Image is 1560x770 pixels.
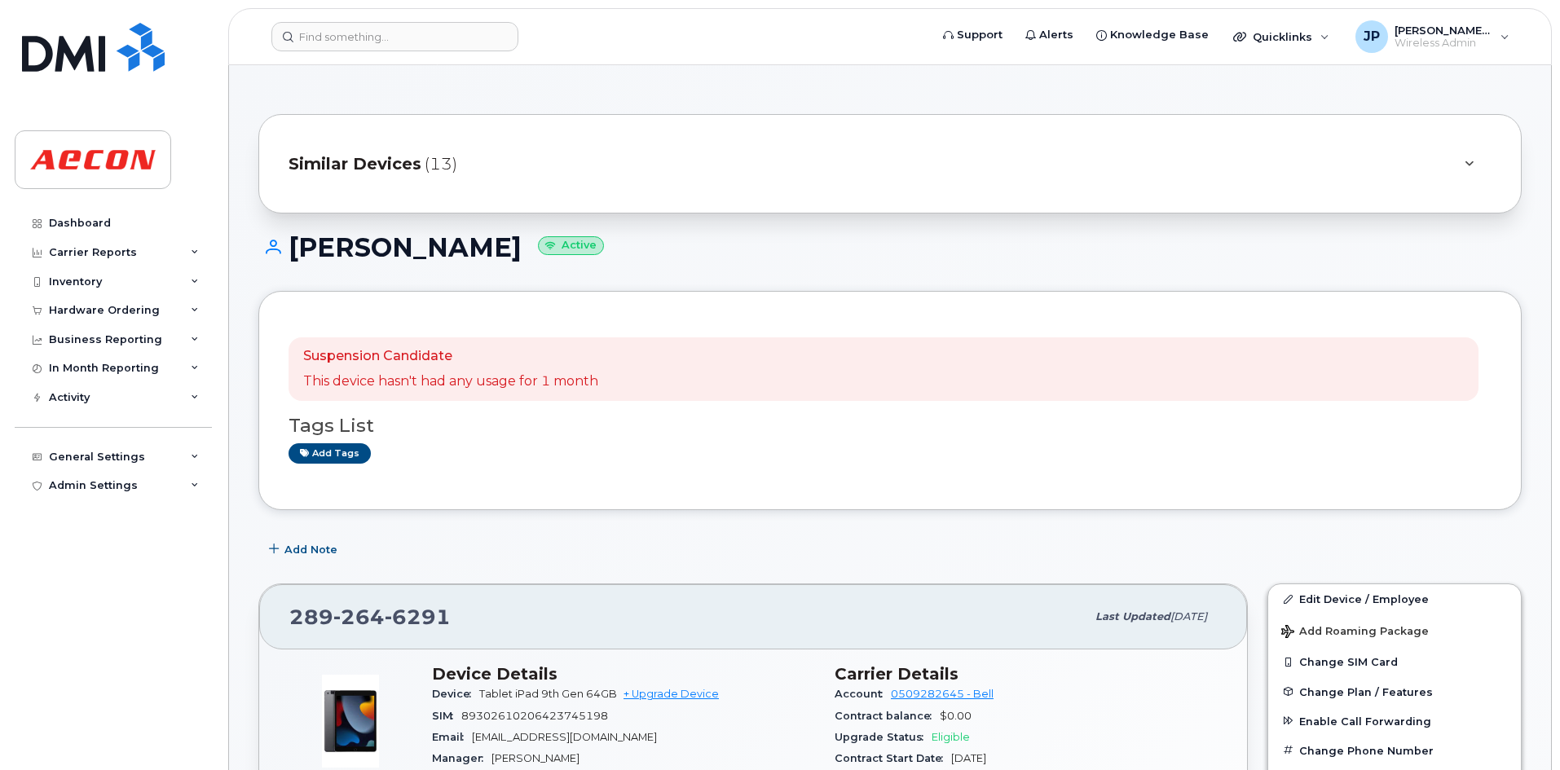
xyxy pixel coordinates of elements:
[940,710,972,722] span: $0.00
[1268,647,1521,676] button: Change SIM Card
[1268,677,1521,706] button: Change Plan / Features
[303,372,598,391] p: This device hasn't had any usage for 1 month
[538,236,604,255] small: Active
[1299,685,1433,697] span: Change Plan / Features
[1281,625,1429,640] span: Add Roaming Package
[432,752,491,764] span: Manager
[333,605,385,629] span: 264
[289,416,1492,436] h3: Tags List
[479,688,617,700] span: Tablet iPad 9th Gen 64GB
[1268,584,1521,614] a: Edit Device / Employee
[835,731,932,743] span: Upgrade Status
[432,731,472,743] span: Email
[491,752,579,764] span: [PERSON_NAME]
[432,710,461,722] span: SIM
[1299,715,1431,727] span: Enable Call Forwarding
[891,688,994,700] a: 0509282645 - Bell
[932,731,970,743] span: Eligible
[951,752,986,764] span: [DATE]
[1170,610,1207,623] span: [DATE]
[624,688,719,700] a: + Upgrade Device
[302,672,399,770] img: image20231002-3703462-c5m3jd.jpeg
[461,710,608,722] span: 89302610206423745198
[432,664,815,684] h3: Device Details
[303,347,598,366] p: Suspension Candidate
[425,152,457,176] span: (13)
[835,664,1218,684] h3: Carrier Details
[835,752,951,764] span: Contract Start Date
[289,443,371,464] a: Add tags
[835,710,940,722] span: Contract balance
[258,233,1522,262] h1: [PERSON_NAME]
[835,688,891,700] span: Account
[1268,614,1521,647] button: Add Roaming Package
[284,542,337,557] span: Add Note
[258,535,351,564] button: Add Note
[1268,736,1521,765] button: Change Phone Number
[432,688,479,700] span: Device
[1268,706,1521,736] button: Enable Call Forwarding
[385,605,451,629] span: 6291
[289,152,421,176] span: Similar Devices
[1095,610,1170,623] span: Last updated
[472,731,657,743] span: [EMAIL_ADDRESS][DOMAIN_NAME]
[289,605,451,629] span: 289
